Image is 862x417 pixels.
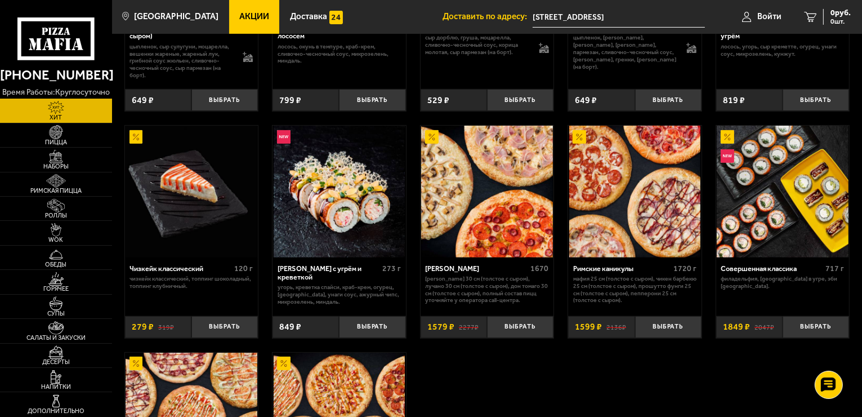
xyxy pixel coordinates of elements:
button: Выбрать [783,316,849,338]
img: Акционный [277,357,291,370]
span: 529 ₽ [427,96,449,105]
p: Мафия 25 см (толстое с сыром), Чикен Барбекю 25 см (толстое с сыром), Прошутто Фунги 25 см (толст... [573,276,696,304]
span: 120 г [234,264,253,273]
span: 273 г [382,264,401,273]
span: 0 руб. [830,9,851,17]
span: 0 шт. [830,18,851,25]
img: Акционный [573,130,586,144]
button: Выбрать [487,316,553,338]
span: 717 г [826,264,845,273]
p: цыпленок, [PERSON_NAME], [PERSON_NAME], [PERSON_NAME], пармезан, сливочно-чесночный соус, [PERSON... [573,34,677,70]
p: лосось, угорь, Сыр креметте, огурец, унаги соус, микрозелень, кунжут. [721,43,844,58]
button: Выбрать [783,89,849,111]
span: Санкт-Петербург, проспект Непокорённых, 16к1 [533,7,705,28]
img: Акционный [129,130,143,144]
p: Филадельфия, [GEOGRAPHIC_DATA] в угре, Эби [GEOGRAPHIC_DATA]. [721,276,844,290]
img: Хет Трик [421,126,553,258]
span: 279 ₽ [132,322,154,331]
img: Новинка [277,130,291,144]
span: 649 ₽ [132,96,154,105]
span: 649 ₽ [575,96,597,105]
span: 1670 [531,264,549,273]
a: АкционныйНовинкаСовершенная классика [716,126,850,258]
a: АкционныйХет Трик [421,126,554,258]
s: 2277 ₽ [459,322,479,331]
p: цыпленок, сыр сулугуни, моцарелла, вешенки жареные, жареный лук, грибной соус Жюльен, сливочно-че... [129,43,234,79]
span: 849 ₽ [279,322,301,331]
span: 819 ₽ [723,96,745,105]
span: Акции [239,12,269,21]
span: 1720 г [673,264,696,273]
button: Выбрать [339,89,405,111]
p: угорь, креветка спайси, краб-крем, огурец, [GEOGRAPHIC_DATA], унаги соус, ажурный чипс, микрозеле... [278,284,401,305]
div: [PERSON_NAME] с угрём и креветкой [278,264,379,282]
button: Выбрать [635,89,702,111]
span: Доставка [290,12,327,21]
span: 1579 ₽ [427,322,454,331]
div: Римские каникулы [573,264,671,273]
p: Чизкейк классический, топпинг шоколадный, топпинг клубничный. [129,276,253,290]
img: Совершенная классика [717,126,848,258]
button: Выбрать [339,316,405,338]
button: Выбрать [487,89,553,111]
img: Чизкейк классический [126,126,257,258]
button: Выбрать [191,89,258,111]
a: НовинкаРолл Калипсо с угрём и креветкой [273,126,406,258]
a: АкционныйЧизкейк классический [125,126,258,258]
img: Новинка [721,149,734,163]
s: 2047 ₽ [754,322,774,331]
div: Совершенная классика [721,264,823,273]
div: Чизкейк классический [129,264,231,273]
img: Акционный [425,130,439,144]
img: Ролл Калипсо с угрём и креветкой [274,126,405,258]
span: [GEOGRAPHIC_DATA] [134,12,218,21]
img: Акционный [721,130,734,144]
button: Выбрать [635,316,702,338]
img: Римские каникулы [569,126,701,258]
span: 799 ₽ [279,96,301,105]
input: Ваш адрес доставки [533,7,705,28]
p: сыр дорблю, груша, моцарелла, сливочно-чесночный соус, корица молотая, сыр пармезан (на борт). [425,34,529,56]
img: Акционный [129,357,143,370]
s: 2136 ₽ [606,322,626,331]
span: 1599 ₽ [575,322,602,331]
p: лосось, окунь в темпуре, краб-крем, сливочно-чесночный соус, микрозелень, миндаль. [278,43,401,65]
span: Войти [757,12,781,21]
span: 1849 ₽ [723,322,750,331]
div: [PERSON_NAME] [425,264,528,273]
a: АкционныйРимские каникулы [568,126,702,258]
img: 15daf4d41897b9f0e9f617042186c801.svg [329,11,343,24]
s: 319 ₽ [158,322,174,331]
span: Доставить по адресу: [443,12,533,21]
p: [PERSON_NAME] 30 см (толстое с сыром), Лучано 30 см (толстое с сыром), Дон Томаго 30 см (толстое ... [425,276,548,304]
button: Выбрать [191,316,258,338]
